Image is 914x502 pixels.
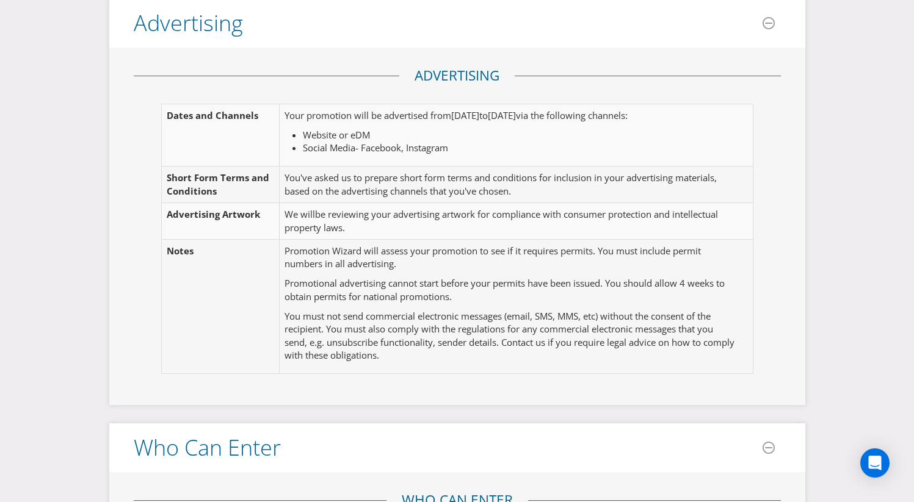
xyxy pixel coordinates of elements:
h3: Advertising [134,11,243,35]
p: Promotion Wizard will assess your promotion to see if it requires permits. You must include permi... [285,245,738,271]
span: to [479,109,488,121]
span: be reviewing your advertising artwork for compliance with consumer protection and intellectual pr... [285,208,718,233]
span: [DATE] [488,109,516,121]
td: Short Form Terms and Conditions [161,167,280,203]
legend: Advertising [399,66,515,85]
span: You've asked us to prepare short form terms and conditions for inclusion in your advertising mate... [285,171,717,196]
span: Social Media [303,142,355,154]
span: - Facebook, Instagram [355,142,448,154]
span: [DATE] [451,109,479,121]
span: Your promotion will be advertised from [285,109,451,121]
p: Promotional advertising cannot start before your permits have been issued. You should allow 4 wee... [285,277,738,303]
span: via the following channels: [516,109,628,121]
h3: Who Can Enter [134,436,281,460]
p: You must not send commercial electronic messages (email, SMS, MMS, etc) without the consent of th... [285,310,738,362]
div: Open Intercom Messenger [860,448,890,478]
td: Dates and Channels [161,104,280,167]
td: Notes [161,240,280,374]
td: Advertising Artwork [161,203,280,240]
span: Website or eDM [303,129,370,141]
span: We will [285,208,315,220]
